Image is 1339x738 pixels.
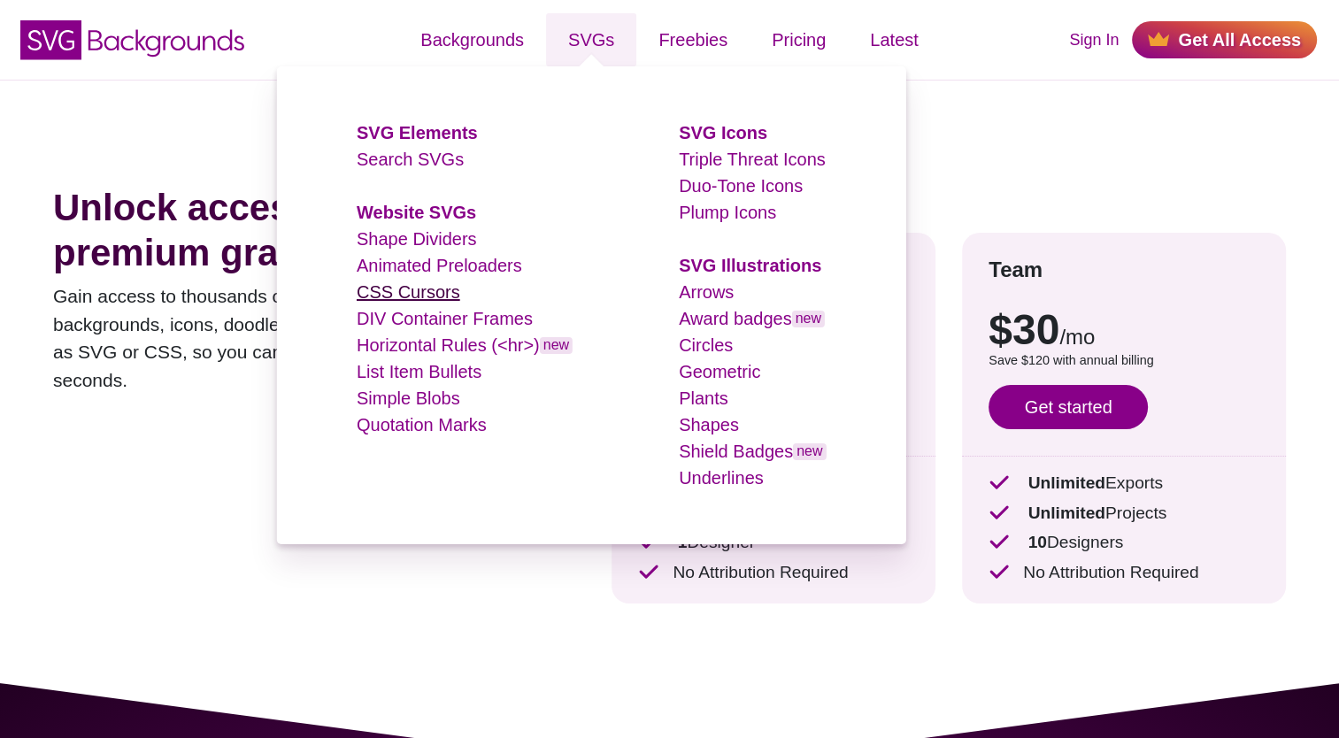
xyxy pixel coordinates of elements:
[989,471,1259,496] p: Exports
[53,282,558,394] p: Gain access to thousands of premium SVGs, including backgrounds, icons, doodles, and more. Everyt...
[989,351,1259,371] p: Save $120 with annual billing
[679,442,826,461] a: Shield Badgesnew
[357,388,460,408] a: Simple Blobs
[636,13,750,66] a: Freebies
[1132,21,1317,58] a: Get All Access
[679,362,760,381] a: Geometric
[1059,325,1095,349] span: /mo
[989,258,1043,281] strong: Team
[679,123,767,142] a: SVG Icons
[1027,473,1104,492] strong: Unlimited
[1069,28,1119,52] a: Sign In
[357,282,460,302] a: CSS Cursors
[357,150,464,169] a: Search SVGs
[540,337,573,354] span: new
[679,388,728,408] a: Plants
[357,362,481,381] a: List Item Bullets
[357,415,487,434] a: Quotation Marks
[989,530,1259,556] p: Designers
[679,256,821,275] a: SVG Illustrations
[848,13,940,66] a: Latest
[357,123,478,142] a: SVG Elements
[750,13,848,66] a: Pricing
[357,309,533,328] a: DIV Container Frames
[679,309,825,328] a: Award badgesnew
[679,282,734,302] a: Arrows
[679,203,776,222] a: Plump Icons
[1027,533,1046,551] strong: 10
[638,560,909,586] p: No Attribution Required
[398,13,546,66] a: Backgrounds
[792,311,825,327] span: new
[989,560,1259,586] p: No Attribution Required
[357,229,477,249] a: Shape Dividers
[679,415,739,434] a: Shapes
[1027,504,1104,522] strong: Unlimited
[679,150,826,169] a: Triple Threat Icons
[679,468,764,488] a: Underlines
[679,335,733,355] a: Circles
[357,335,573,355] a: Horizontal Rules (<hr>)new
[679,176,803,196] a: Duo-Tone Icons
[793,443,826,460] span: new
[989,501,1259,527] p: Projects
[989,309,1259,351] p: $30
[989,385,1148,429] a: Get started
[357,203,476,222] a: Website SVGs
[357,256,522,275] a: Animated Preloaders
[546,13,636,66] a: SVGs
[53,186,558,275] h1: Unlock access to all our premium graphics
